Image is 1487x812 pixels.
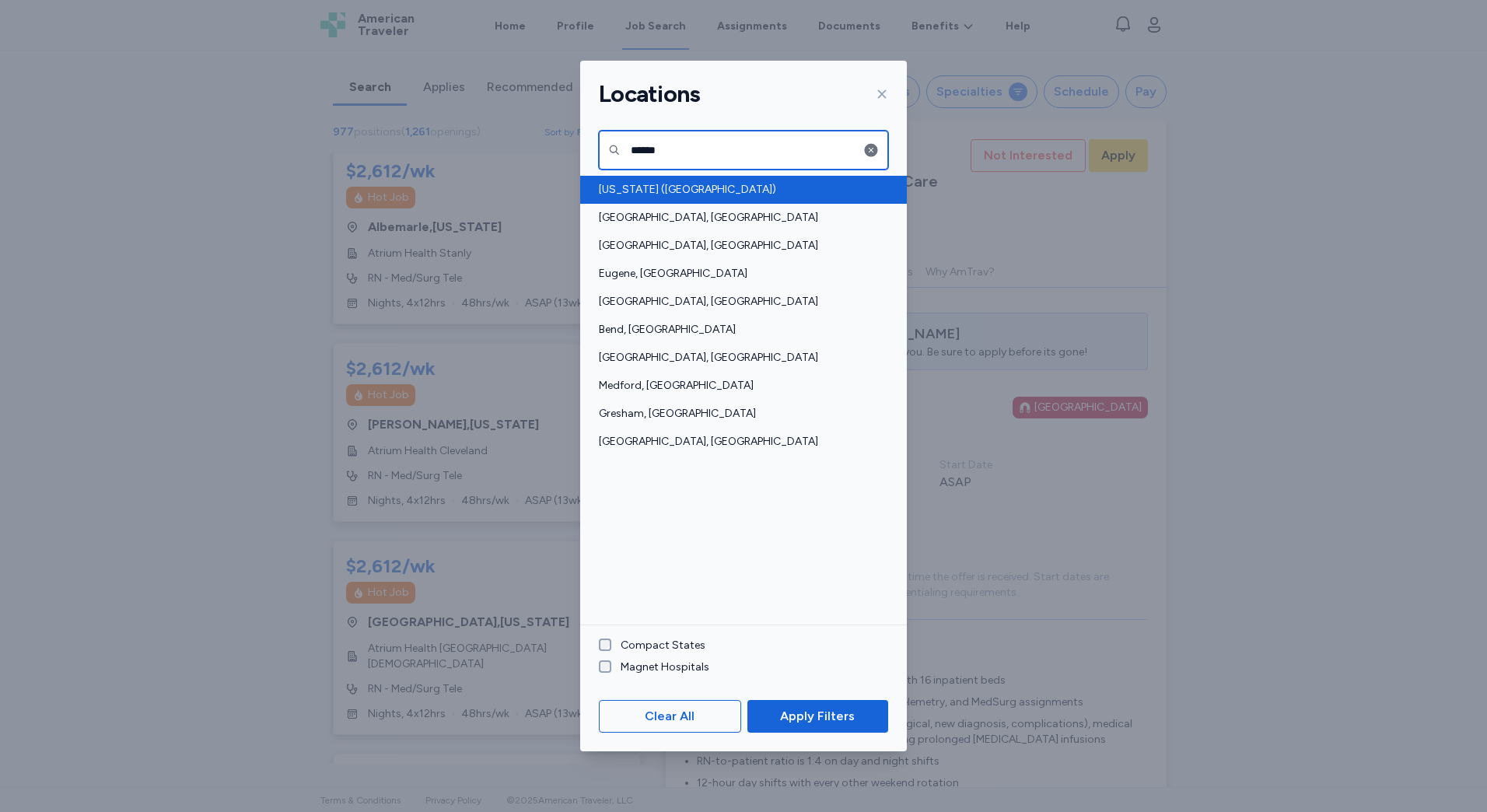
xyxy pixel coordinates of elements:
span: Clear All [645,707,695,726]
span: Gresham, [GEOGRAPHIC_DATA] [599,406,879,422]
span: [GEOGRAPHIC_DATA], [GEOGRAPHIC_DATA] [599,238,879,254]
label: Magnet Hospitals [611,660,709,675]
span: Medford, [GEOGRAPHIC_DATA] [599,378,879,394]
span: [GEOGRAPHIC_DATA], [GEOGRAPHIC_DATA] [599,210,879,226]
button: Apply Filters [747,700,888,733]
span: Eugene, [GEOGRAPHIC_DATA] [599,266,879,282]
button: Clear All [599,700,741,733]
span: [GEOGRAPHIC_DATA], [GEOGRAPHIC_DATA] [599,350,879,366]
label: Compact States [611,638,705,653]
span: Bend, [GEOGRAPHIC_DATA] [599,322,879,338]
span: Apply Filters [780,707,855,726]
h1: Locations [599,79,700,109]
span: [US_STATE] ([GEOGRAPHIC_DATA]) [599,182,879,198]
span: [GEOGRAPHIC_DATA], [GEOGRAPHIC_DATA] [599,294,879,310]
span: [GEOGRAPHIC_DATA], [GEOGRAPHIC_DATA] [599,434,879,450]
